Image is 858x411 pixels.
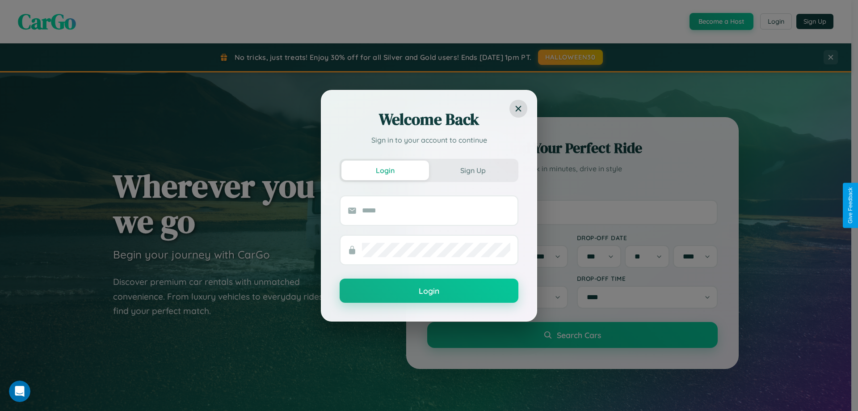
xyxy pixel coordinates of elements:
[341,161,429,180] button: Login
[429,161,517,180] button: Sign Up
[340,135,518,145] p: Sign in to your account to continue
[340,279,518,303] button: Login
[340,109,518,130] h2: Welcome Back
[847,187,854,224] div: Give Feedback
[9,381,30,402] iframe: Intercom live chat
